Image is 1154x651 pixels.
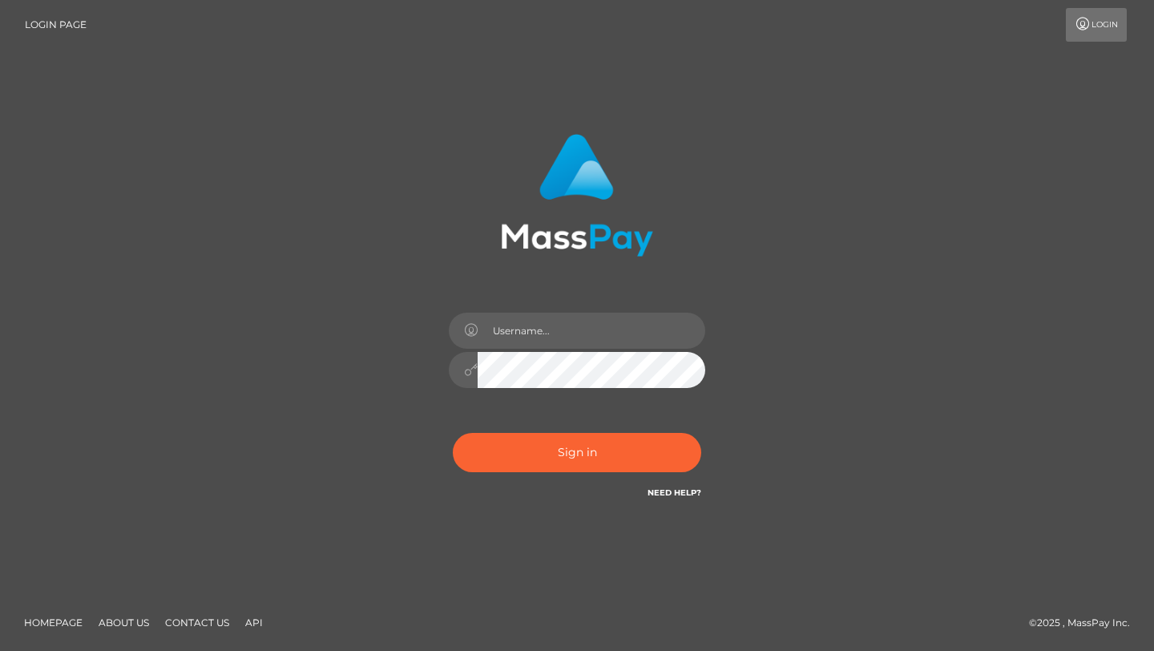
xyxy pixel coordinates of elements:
button: Sign in [453,433,701,472]
a: Contact Us [159,610,236,635]
a: Homepage [18,610,89,635]
a: Login Page [25,8,87,42]
a: Need Help? [648,487,701,498]
div: © 2025 , MassPay Inc. [1029,614,1142,632]
input: Username... [478,313,705,349]
a: About Us [92,610,155,635]
a: API [239,610,269,635]
img: MassPay Login [501,134,653,257]
a: Login [1066,8,1127,42]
